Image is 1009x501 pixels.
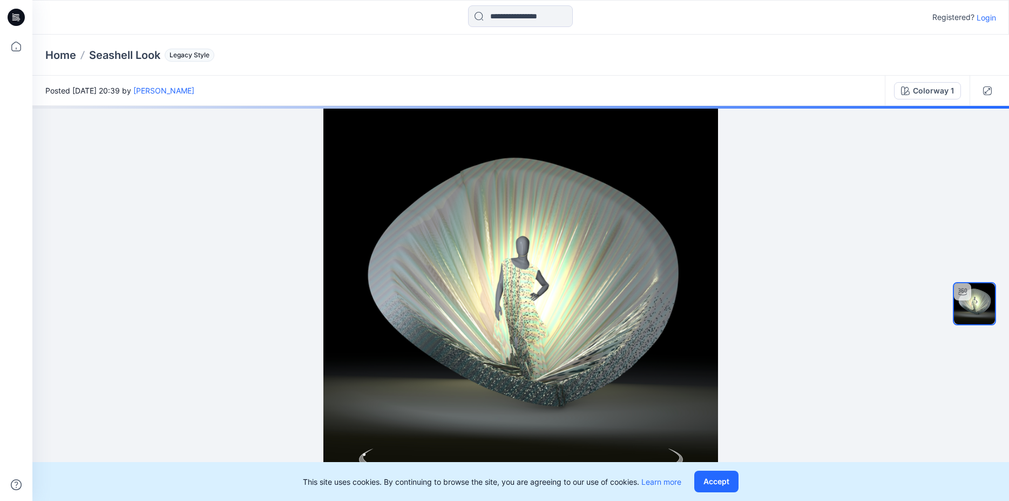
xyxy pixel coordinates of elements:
[977,12,996,23] p: Login
[165,49,214,62] span: Legacy Style
[694,471,739,492] button: Accept
[45,85,194,96] span: Posted [DATE] 20:39 by
[133,86,194,95] a: [PERSON_NAME]
[89,48,160,63] p: Seashell Look
[160,48,214,63] button: Legacy Style
[45,48,76,63] a: Home
[954,283,995,324] img: Seashell Look
[894,82,961,99] button: Colorway 1
[913,85,954,97] div: Colorway 1
[932,11,974,24] p: Registered?
[641,477,681,486] a: Learn more
[303,476,681,487] p: This site uses cookies. By continuing to browse the site, you are agreeing to our use of cookies.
